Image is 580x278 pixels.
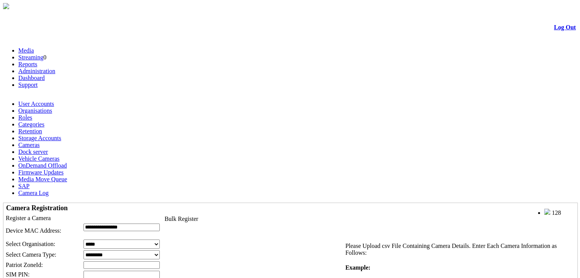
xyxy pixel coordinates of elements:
a: Cameras [18,142,40,148]
span: Bulk Register [164,216,198,222]
a: Media [18,47,34,54]
a: Dock server [18,149,48,155]
a: Categories [18,121,44,128]
a: Administration [18,68,55,74]
a: Support [18,81,38,88]
img: arrow-3.png [3,3,9,9]
a: Vehicle Cameras [18,155,59,162]
a: Firmware Updates [18,169,64,176]
a: Retention [18,128,42,134]
h4: Example: [345,264,574,271]
span: 0 [43,54,47,61]
a: User Accounts [18,101,54,107]
a: Storage Accounts [18,135,61,141]
a: Organisations [18,107,52,114]
span: Select Organisation: [6,241,55,247]
a: SAP [18,183,29,189]
span: Welcome, System Administrator (Administrator) [432,209,529,215]
a: Dashboard [18,75,45,81]
span: Camera Registration [6,204,67,212]
a: Log Out [554,24,576,30]
a: OnDemand Offload [18,162,67,169]
span: Patriot ZoneId: [6,262,43,268]
a: Roles [18,114,32,121]
a: Camera Log [18,190,49,196]
a: Streaming [18,54,43,61]
p: Please Upload csv File Containing Camera Details. Enter Each Camera Information as Follows: [345,243,574,256]
a: Media Move Queue [18,176,67,182]
span: SIM PIN: [6,271,30,278]
span: Device MAC Address: [6,227,61,234]
a: Reports [18,61,37,67]
span: Select Camera Type: [6,251,56,258]
span: 128 [552,209,561,216]
span: Register a Camera [6,215,51,221]
img: bell25.png [544,209,550,215]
